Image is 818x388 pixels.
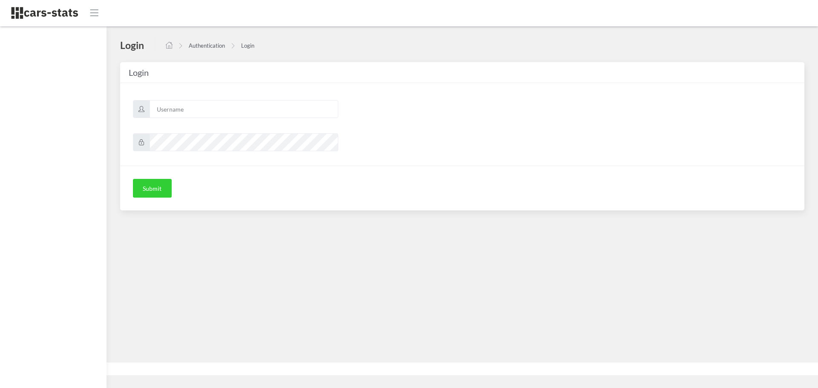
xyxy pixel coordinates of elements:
a: Authentication [189,42,225,49]
span: Login [129,67,149,78]
a: Login [241,42,254,49]
button: Submit [133,179,172,198]
img: navbar brand [11,6,79,20]
h4: Login [120,39,144,52]
input: Username [150,100,338,118]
